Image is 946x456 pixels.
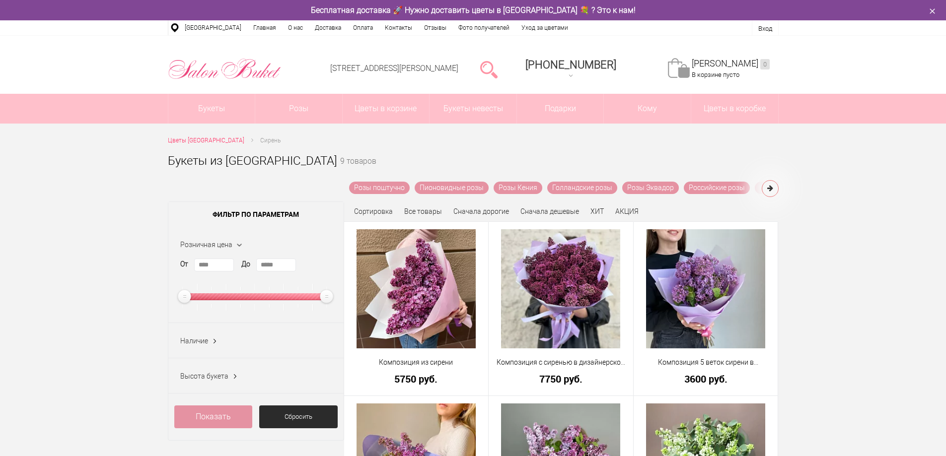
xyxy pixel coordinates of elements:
a: Показать [174,405,253,428]
a: Композиция из сирени [351,357,482,368]
small: 9 товаров [340,158,376,182]
a: [STREET_ADDRESS][PERSON_NAME] [330,64,458,73]
a: Розы Кения [494,182,542,194]
a: 7750 руб. [495,374,627,384]
a: Все товары [404,207,442,215]
a: Фото получателей [452,20,515,35]
a: Оплата [347,20,379,35]
img: Композиция с сиренью в дизайнерской упаковке [501,229,620,348]
a: Букеты невесты [430,94,516,124]
span: Наличие [180,337,208,345]
a: Розы Эквадор [622,182,679,194]
a: Российские розы [684,182,750,194]
span: [PHONE_NUMBER] [525,59,616,71]
span: Высота букета [180,372,228,380]
a: 3600 руб. [640,374,772,384]
a: Вход [758,25,772,32]
a: Отзывы [418,20,452,35]
ins: 0 [760,59,770,69]
a: ХИТ [590,207,604,215]
h1: Букеты из [GEOGRAPHIC_DATA] [168,152,337,170]
a: Подарки [517,94,604,124]
a: [GEOGRAPHIC_DATA] [179,20,247,35]
a: О нас [282,20,309,35]
a: [PERSON_NAME] [692,58,770,69]
span: Кому [604,94,691,124]
a: Уход за цветами [515,20,574,35]
a: Пионовидные розы [415,182,489,194]
a: Композиция с сиренью в дизайнерской упаковке [495,357,627,368]
a: Розы [255,94,342,124]
a: Главная [247,20,282,35]
a: Контакты [379,20,418,35]
a: Сначала дешевые [520,207,579,215]
a: Букеты [168,94,255,124]
a: Голландские розы [547,182,617,194]
a: Композиция 5 веток сирени в дизайнерской упаковке [640,357,772,368]
label: От [180,259,188,269]
a: Розы поштучно [349,182,410,194]
span: В корзине пусто [692,71,739,78]
a: Сначала дорогие [453,207,509,215]
span: Цветы [GEOGRAPHIC_DATA] [168,137,244,144]
span: Розничная цена [180,241,232,249]
a: Цветы в коробке [691,94,778,124]
span: Сортировка [354,207,393,215]
span: Фильтр по параметрам [168,202,344,227]
img: Композиция 5 веток сирени в дизайнерской упаковке [646,229,765,348]
a: Цветы [GEOGRAPHIC_DATA] [168,135,244,146]
span: Сирень [260,137,281,144]
a: Цветы в корзине [343,94,430,124]
a: 5750 руб. [351,374,482,384]
img: Композиция из сирени [357,229,476,348]
a: Сбросить [259,405,338,428]
label: До [241,259,250,269]
a: [PHONE_NUMBER] [519,55,622,83]
a: АКЦИЯ [615,207,639,215]
a: Доставка [309,20,347,35]
img: Цветы Нижний Новгород [168,56,282,82]
div: Бесплатная доставка 🚀 Нужно доставить цветы в [GEOGRAPHIC_DATA] 💐 ? Это к нам! [160,5,786,15]
a: Чайные розы [755,182,808,194]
